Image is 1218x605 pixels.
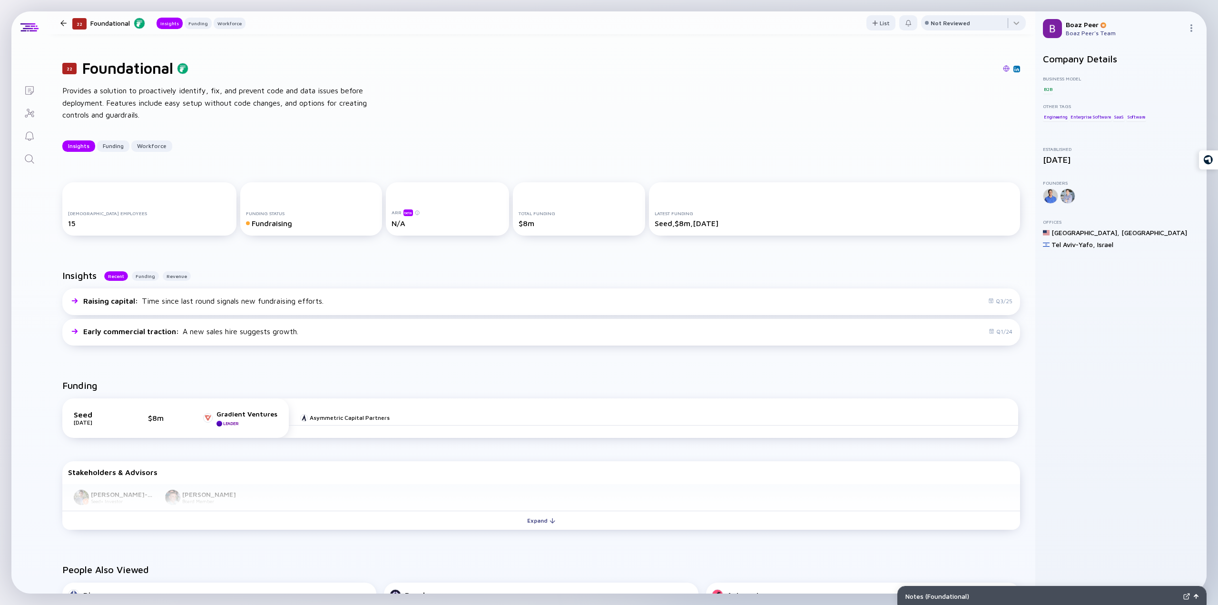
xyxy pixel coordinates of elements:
[83,297,140,305] span: Raising capital :
[1183,593,1190,600] img: Expand Notes
[131,140,172,152] button: Workforce
[392,219,503,228] div: N/A
[104,271,128,281] button: Recent
[11,101,47,124] a: Investor Map
[1043,84,1053,94] div: B2B
[185,18,212,29] button: Funding
[1043,229,1050,236] img: United States Flag
[83,327,181,336] span: Early commercial traction :
[68,468,1014,476] div: Stakeholders & Advisors
[62,63,77,74] div: 22
[68,219,231,228] div: 15
[1066,20,1184,29] div: Boaz Peer
[519,219,639,228] div: $8m
[727,591,763,599] div: Astronuts
[1043,241,1050,248] img: Israel Flag
[216,410,277,418] div: Gradient Ventures
[989,328,1012,335] div: Q1/24
[185,19,212,28] div: Funding
[1043,103,1199,109] div: Other Tags
[1014,67,1019,71] img: Foundational Linkedin Page
[1043,180,1199,186] div: Founders
[214,19,246,28] div: Workforce
[72,18,87,30] div: 22
[68,210,231,216] div: [DEMOGRAPHIC_DATA] Employees
[97,140,129,152] button: Funding
[11,124,47,147] a: Reminders
[90,17,145,29] div: Foundational
[405,591,425,599] div: Revyl
[131,139,172,153] div: Workforce
[83,297,324,305] div: Time since last round signals new fundraising efforts.
[82,59,173,77] h1: Foundational
[1003,65,1010,72] img: Foundational Website
[655,210,1014,216] div: Latest Funding
[1043,219,1199,225] div: Offices
[1070,112,1111,121] div: Enterprise Software
[866,16,895,30] div: List
[223,421,238,426] div: Leader
[1121,228,1187,237] div: [GEOGRAPHIC_DATA]
[132,271,159,281] button: Funding
[62,140,95,152] button: Insights
[74,419,121,426] div: [DATE]
[1043,146,1199,152] div: Established
[1066,30,1184,37] div: Boaz Peer's Team
[83,591,106,599] div: Digma
[403,209,413,216] div: beta
[74,410,121,419] div: Seed
[1126,112,1146,121] div: Software
[521,513,561,528] div: Expand
[1051,228,1120,237] div: [GEOGRAPHIC_DATA] ,
[62,139,95,153] div: Insights
[83,327,298,336] div: A new sales hire suggests growth.
[62,511,1020,530] button: Expand
[62,270,97,281] h2: Insights
[62,564,1020,575] h2: People Also Viewed
[157,18,183,29] button: Insights
[1043,76,1199,81] div: Business Model
[1043,53,1199,64] h2: Company Details
[1043,19,1062,38] img: Boaz Profile Picture
[1051,240,1095,248] div: Tel Aviv-Yafo ,
[655,219,1014,228] div: Seed, $8m, [DATE]
[519,210,639,216] div: Total Funding
[1097,240,1113,248] div: Israel
[905,592,1179,600] div: Notes ( Foundational )
[62,85,367,121] div: Provides a solution to proactively identify, fix, and prevent code and data issues before deploym...
[1043,155,1199,165] div: [DATE]
[11,147,47,169] a: Search
[203,410,277,426] a: Gradient VenturesLeader
[246,210,376,216] div: Funding Status
[1194,594,1198,599] img: Open Notes
[300,414,390,421] a: Asymmetric Capital Partners
[988,298,1012,305] div: Q3/25
[214,18,246,29] button: Workforce
[1043,112,1069,121] div: Engineering
[310,414,390,421] div: Asymmetric Capital Partners
[62,380,98,391] h2: Funding
[148,414,177,422] div: $8m
[931,20,970,27] div: Not Reviewed
[246,219,376,228] div: Fundraising
[163,271,191,281] button: Revenue
[1188,24,1195,32] img: Menu
[11,78,47,101] a: Lists
[157,19,183,28] div: Insights
[392,209,503,216] div: ARR
[866,15,895,30] button: List
[1113,112,1125,121] div: SaaS
[97,139,129,153] div: Funding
